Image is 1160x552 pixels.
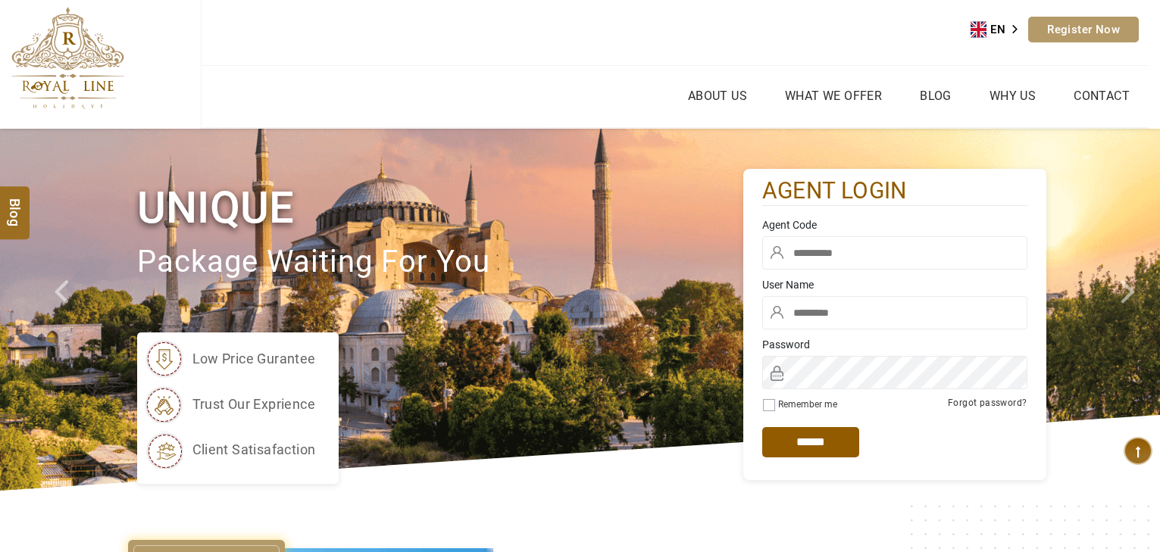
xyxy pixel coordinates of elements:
[971,18,1028,41] aside: Language selected: English
[5,198,25,211] span: Blog
[684,85,751,107] a: About Us
[145,431,316,469] li: client satisafaction
[916,85,955,107] a: Blog
[762,277,1027,292] label: User Name
[1070,85,1133,107] a: Contact
[781,85,886,107] a: What we Offer
[971,18,1028,41] a: EN
[762,337,1027,352] label: Password
[762,176,1027,206] h2: agent login
[986,85,1040,107] a: Why Us
[35,129,93,491] a: Check next prev
[762,217,1027,232] label: Agent Code
[778,399,837,410] label: Remember me
[948,398,1027,408] a: Forgot password?
[971,18,1028,41] div: Language
[137,179,743,236] h1: Unique
[145,340,316,378] li: low price gurantee
[137,237,743,288] p: package waiting for you
[11,7,124,109] img: The Royal Line Holidays
[145,385,316,423] li: trust our exprience
[1102,129,1160,491] a: Check next image
[1028,17,1139,42] a: Register Now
